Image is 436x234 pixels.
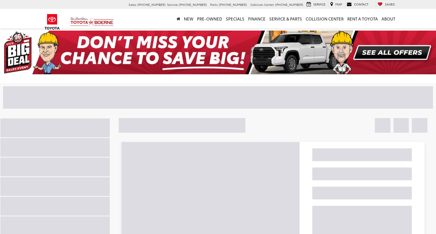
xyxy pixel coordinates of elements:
[195,9,224,28] a: Pre-Owned
[329,2,344,7] a: Map
[250,2,274,7] span: Collision Center
[313,2,326,6] span: Service
[70,17,114,27] img: Vic Vaughan Toyota of Boerne
[219,2,247,7] span: [PHONE_NUMBER]
[175,9,182,28] a: Home
[354,2,368,6] span: Contact
[376,2,397,7] a: My Saved Vehicles
[335,2,342,6] span: Map
[305,2,327,7] a: Service
[179,2,207,7] span: [PHONE_NUMBER]
[167,2,178,7] span: Service
[345,2,370,7] a: Contact
[182,9,195,28] a: New
[275,2,303,7] span: [PHONE_NUMBER]
[137,2,166,7] span: [PHONE_NUMBER]
[224,9,246,28] a: Specials
[41,12,64,32] img: Toyota
[345,9,380,28] a: Rent a Toyota
[129,2,136,7] span: Sales
[267,9,304,28] a: Service & Parts: Opens in a new tab
[304,9,345,28] a: Collision Center
[380,9,397,28] a: About
[246,9,267,28] a: Finance
[210,2,218,7] span: Parts
[385,2,395,6] span: Saved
